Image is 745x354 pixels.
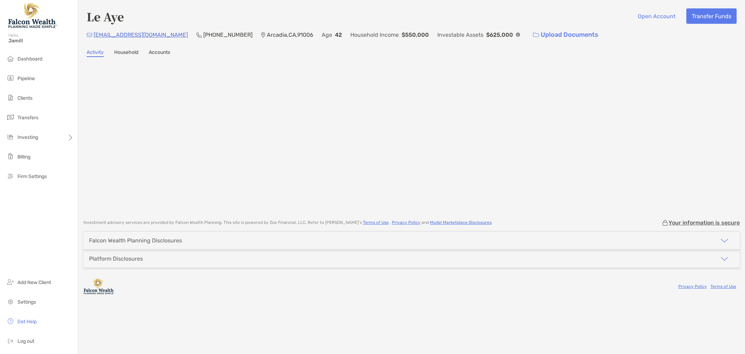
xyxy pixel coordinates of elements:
[335,30,342,39] p: 42
[8,38,74,44] span: Jamil!
[720,255,729,263] img: icon arrow
[8,3,57,28] img: Falcon Wealth Planning Logo
[114,49,138,57] a: Household
[6,133,15,141] img: investing icon
[363,220,389,225] a: Terms of Use
[17,338,34,344] span: Log out
[17,115,38,121] span: Transfers
[83,220,492,225] p: Investment advisory services are provided by Falcon Wealth Planning . This site is powered by Zoe...
[17,76,35,82] span: Pipeline
[6,74,15,82] img: pipeline icon
[87,49,104,57] a: Activity
[17,319,37,325] span: Get Help
[632,8,681,24] button: Open Account
[203,30,253,39] p: [PHONE_NUMBER]
[267,30,313,39] p: Arcadia , CA , 91006
[6,152,15,161] img: billing icon
[486,30,513,39] p: $625,000
[720,236,729,245] img: icon arrow
[87,8,124,24] h4: Le Aye
[149,49,170,57] a: Accounts
[6,172,15,180] img: firm-settings icon
[17,174,47,179] span: Firm Settings
[94,30,188,39] p: [EMAIL_ADDRESS][DOMAIN_NAME]
[437,30,483,39] p: Investable Assets
[686,8,737,24] button: Transfer Funds
[6,317,15,325] img: get-help icon
[669,219,740,226] p: Your information is secure
[533,33,539,37] img: button icon
[89,255,143,262] div: Platform Disclosures
[17,95,32,101] span: Clients
[516,33,520,37] img: Info Icon
[196,32,202,38] img: Phone Icon
[710,284,736,289] a: Terms of Use
[6,93,15,102] img: clients icon
[83,278,115,294] img: company logo
[528,27,603,42] a: Upload Documents
[402,30,429,39] p: $550,000
[17,56,42,62] span: Dashboard
[89,237,182,244] div: Falcon Wealth Planning Disclosures
[6,54,15,63] img: dashboard icon
[6,113,15,121] img: transfers icon
[350,30,399,39] p: Household Income
[678,284,707,289] a: Privacy Policy
[17,154,30,160] span: Billing
[17,134,38,140] span: Investing
[430,220,491,225] a: Model Marketplace Disclosures
[17,279,51,285] span: Add New Client
[392,220,421,225] a: Privacy Policy
[6,297,15,306] img: settings icon
[261,32,265,38] img: Location Icon
[87,33,92,37] img: Email Icon
[17,299,36,305] span: Settings
[6,278,15,286] img: add_new_client icon
[6,337,15,345] img: logout icon
[322,30,332,39] p: Age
